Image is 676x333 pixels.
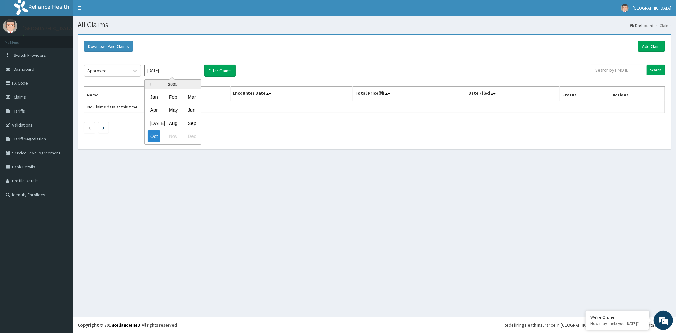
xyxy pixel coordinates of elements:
div: Choose February 2025 [166,91,179,103]
p: [GEOGRAPHIC_DATA] [22,26,74,31]
strong: Copyright © 2017 . [78,322,142,328]
p: How may I help you today? [590,321,644,326]
div: Choose August 2025 [166,117,179,129]
h1: All Claims [78,21,671,29]
span: Tariffs [14,108,25,114]
button: Download Paid Claims [84,41,133,52]
a: Add Claim [638,41,665,52]
div: 2025 [145,80,201,89]
div: Choose September 2025 [185,117,198,129]
div: Choose July 2025 [148,117,160,129]
li: Claims [654,23,671,28]
div: Approved [87,68,106,74]
div: Choose January 2025 [148,91,160,103]
div: month 2025-10 [145,90,201,143]
th: Actions [610,87,665,101]
span: Switch Providers [14,52,46,58]
a: RelianceHMO [113,322,140,328]
div: We're Online! [590,314,644,320]
span: Claims [14,94,26,100]
div: Choose June 2025 [185,104,198,116]
div: Minimize live chat window [104,3,119,18]
footer: All rights reserved. [73,317,676,333]
div: Choose May 2025 [166,104,179,116]
span: [GEOGRAPHIC_DATA] [633,5,671,11]
img: d_794563401_company_1708531726252_794563401 [12,32,26,48]
div: Choose April 2025 [148,104,160,116]
a: Next page [102,125,105,131]
img: User Image [621,4,629,12]
button: Previous Year [148,83,151,86]
span: No Claims data at this time. [87,104,138,110]
th: Status [560,87,610,101]
div: Chat with us now [33,36,106,44]
th: Name [84,87,231,101]
input: Select Month and Year [144,65,201,76]
a: Previous page [88,125,91,131]
input: Search by HMO ID [591,65,644,75]
input: Search [647,65,665,75]
img: User Image [3,19,17,33]
span: Tariff Negotiation [14,136,46,142]
span: We're online! [37,80,87,144]
button: Filter Claims [204,65,236,77]
a: Online [22,35,37,39]
th: Total Price(₦) [353,87,466,101]
div: Choose October 2025 [148,131,160,142]
textarea: Type your message and hit 'Enter' [3,173,121,195]
div: Choose March 2025 [185,91,198,103]
th: Encounter Date [230,87,353,101]
th: Date Filed [466,87,560,101]
span: Dashboard [14,66,34,72]
a: Dashboard [630,23,653,28]
div: Redefining Heath Insurance in [GEOGRAPHIC_DATA] using Telemedicine and Data Science! [504,322,671,328]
